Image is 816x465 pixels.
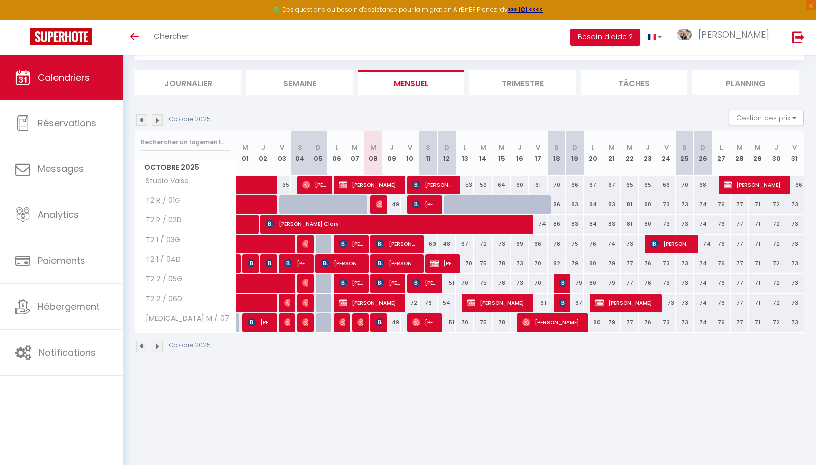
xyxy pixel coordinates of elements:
[584,235,602,253] div: 76
[456,313,474,332] div: 70
[731,131,749,176] th: 28
[792,31,805,43] img: logout
[30,28,92,45] img: Super Booking
[749,313,767,332] div: 71
[254,131,273,176] th: 02
[242,143,248,152] abbr: M
[548,195,566,214] div: 86
[694,176,712,194] div: 68
[352,143,358,152] abbr: M
[137,195,183,206] span: T2 R / 01G
[357,313,363,332] span: [PERSON_NAME]
[438,313,456,332] div: 51
[646,143,650,152] abbr: J
[657,131,675,176] th: 24
[137,274,185,285] span: T2 2 / 05G
[284,254,308,273] span: [PERSON_NAME]
[370,143,376,152] abbr: M
[657,294,675,312] div: 73
[566,294,584,312] div: 67
[248,313,272,332] span: [PERSON_NAME]
[731,254,749,273] div: 77
[694,215,712,234] div: 74
[529,215,547,234] div: 74
[284,293,290,312] span: [PERSON_NAME]
[135,70,241,95] li: Journalier
[581,70,687,95] li: Tâches
[474,176,492,194] div: 59
[676,313,694,332] div: 73
[602,131,620,176] th: 21
[339,273,363,293] span: [PERSON_NAME]
[657,195,675,214] div: 73
[236,254,241,273] a: [PERSON_NAME]
[621,313,639,332] div: 77
[548,254,566,273] div: 82
[529,176,547,194] div: 61
[669,20,782,55] a: ... [PERSON_NAME]
[419,131,437,176] th: 11
[749,131,767,176] th: 29
[137,254,183,265] span: T2 1 / 04D
[493,176,511,194] div: 64
[682,143,687,152] abbr: S
[792,143,797,152] abbr: V
[639,215,657,234] div: 80
[767,313,785,332] div: 72
[694,195,712,214] div: 74
[146,20,196,55] a: Chercher
[692,70,799,95] li: Planning
[712,215,730,234] div: 76
[518,143,522,152] abbr: J
[591,143,594,152] abbr: L
[785,254,804,273] div: 73
[412,313,437,332] span: [PERSON_NAME]
[298,143,302,152] abbr: S
[621,176,639,194] div: 65
[698,28,769,41] span: [PERSON_NAME]
[376,254,418,273] span: [PERSON_NAME]
[339,234,363,253] span: [PERSON_NAME]
[493,313,511,332] div: 78
[529,254,547,273] div: 70
[657,215,675,234] div: 73
[602,195,620,214] div: 83
[511,274,529,293] div: 73
[499,143,505,152] abbr: M
[529,131,547,176] th: 17
[712,294,730,312] div: 76
[438,131,456,176] th: 12
[335,143,338,152] abbr: L
[749,294,767,312] div: 71
[38,71,90,84] span: Calendriers
[566,176,584,194] div: 66
[602,215,620,234] div: 83
[529,294,547,312] div: 61
[785,131,804,176] th: 31
[566,131,584,176] th: 19
[511,131,529,176] th: 16
[474,235,492,253] div: 72
[767,294,785,312] div: 72
[38,300,100,313] span: Hébergement
[785,313,804,332] div: 73
[236,131,254,176] th: 01
[712,131,730,176] th: 27
[316,143,321,152] abbr: D
[438,294,456,312] div: 54
[559,293,565,312] span: [PERSON_NAME]
[444,143,449,152] abbr: D
[39,346,96,359] span: Notifications
[248,254,254,273] span: [PERSON_NAME]
[376,195,382,214] span: [PERSON_NAME]
[621,195,639,214] div: 81
[554,143,559,152] abbr: S
[266,254,272,273] span: [PERSON_NAME]
[572,143,577,152] abbr: D
[584,274,602,293] div: 80
[639,274,657,293] div: 76
[566,274,584,293] div: 79
[302,234,308,253] span: [PERSON_NAME]
[767,235,785,253] div: 72
[467,293,528,312] span: [PERSON_NAME]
